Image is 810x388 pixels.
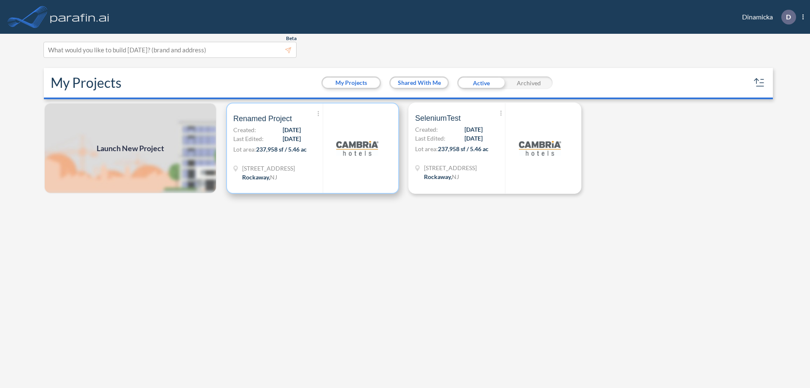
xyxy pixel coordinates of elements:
[729,10,804,24] div: Dinamicka
[415,113,461,123] span: SeleniumTest
[464,125,483,134] span: [DATE]
[505,76,553,89] div: Archived
[233,114,292,124] span: Renamed Project
[233,134,264,143] span: Last Edited:
[457,76,505,89] div: Active
[415,145,438,152] span: Lot area:
[415,125,438,134] span: Created:
[464,134,483,143] span: [DATE]
[233,146,256,153] span: Lot area:
[391,78,448,88] button: Shared With Me
[519,127,561,169] img: logo
[452,173,459,180] span: NJ
[786,13,791,21] p: D
[323,78,380,88] button: My Projects
[242,164,295,173] span: 321 Mt Hope Ave
[49,8,111,25] img: logo
[424,172,459,181] div: Rockaway, NJ
[336,127,378,169] img: logo
[97,143,164,154] span: Launch New Project
[286,35,297,42] span: Beta
[753,76,766,90] button: sort
[424,163,477,172] span: 321 Mt Hope Ave
[424,173,452,180] span: Rockaway ,
[415,134,445,143] span: Last Edited:
[44,103,217,194] a: Launch New Project
[242,174,270,181] span: Rockaway ,
[256,146,307,153] span: 237,958 sf / 5.46 ac
[242,173,277,182] div: Rockaway, NJ
[283,125,301,134] span: [DATE]
[51,75,121,91] h2: My Projects
[438,145,489,152] span: 237,958 sf / 5.46 ac
[270,174,277,181] span: NJ
[44,103,217,194] img: add
[233,125,256,134] span: Created:
[283,134,301,143] span: [DATE]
